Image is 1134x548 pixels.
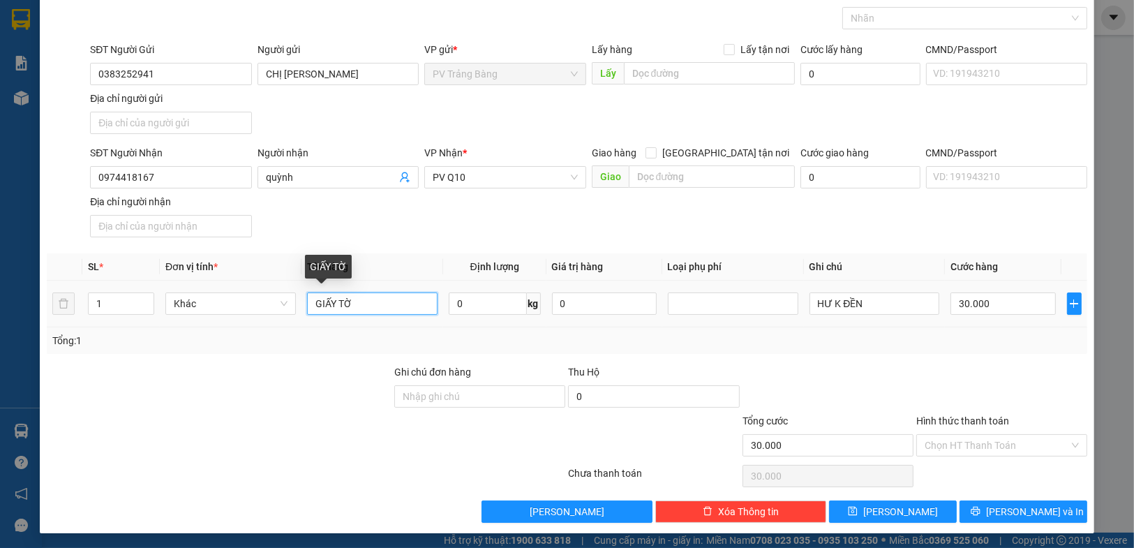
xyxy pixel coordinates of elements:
[800,147,869,158] label: Cước giao hàng
[482,501,652,523] button: [PERSON_NAME]
[567,466,741,490] div: Chưa thanh toán
[527,292,541,315] span: kg
[1068,298,1082,309] span: plus
[804,253,946,281] th: Ghi chú
[258,145,419,161] div: Người nhận
[307,292,438,315] input: VD: Bàn, Ghế
[718,504,779,519] span: Xóa Thông tin
[800,166,920,188] input: Cước giao hàng
[52,292,75,315] button: delete
[130,52,583,69] li: Hotline: 1900 8153
[829,501,957,523] button: save[PERSON_NAME]
[17,17,87,87] img: logo.jpg
[657,145,795,161] span: [GEOGRAPHIC_DATA] tận nơi
[735,42,795,57] span: Lấy tận nơi
[926,145,1087,161] div: CMND/Passport
[433,64,577,84] span: PV Trảng Bàng
[394,385,565,408] input: Ghi chú đơn hàng
[130,34,583,52] li: [STREET_ADDRESS][PERSON_NAME]. [GEOGRAPHIC_DATA], Tỉnh [GEOGRAPHIC_DATA]
[743,415,788,427] span: Tổng cước
[552,292,657,315] input: 0
[592,147,636,158] span: Giao hàng
[655,501,826,523] button: deleteXóa Thông tin
[971,506,980,517] span: printer
[800,44,863,55] label: Cước lấy hàng
[90,42,251,57] div: SĐT Người Gửi
[17,101,191,124] b: GỬI : PV Trảng Bàng
[530,504,604,519] span: [PERSON_NAME]
[424,147,463,158] span: VP Nhận
[305,255,352,279] div: GIẤY TỜ
[629,165,795,188] input: Dọc đường
[800,63,920,85] input: Cước lấy hàng
[258,42,419,57] div: Người gửi
[165,261,218,272] span: Đơn vị tính
[90,112,251,134] input: Địa chỉ của người gửi
[592,44,632,55] span: Lấy hàng
[863,504,938,519] span: [PERSON_NAME]
[552,261,604,272] span: Giá trị hàng
[399,172,410,183] span: user-add
[90,145,251,161] div: SĐT Người Nhận
[90,91,251,106] div: Địa chỉ người gửi
[52,333,438,348] div: Tổng: 1
[1067,292,1082,315] button: plus
[703,506,713,517] span: delete
[848,506,858,517] span: save
[568,366,599,378] span: Thu Hộ
[624,62,795,84] input: Dọc đường
[174,293,288,314] span: Khác
[960,501,1087,523] button: printer[PERSON_NAME] và In
[90,215,251,237] input: Địa chỉ của người nhận
[90,194,251,209] div: Địa chỉ người nhận
[592,62,624,84] span: Lấy
[916,415,1009,427] label: Hình thức thanh toán
[950,261,998,272] span: Cước hàng
[394,366,471,378] label: Ghi chú đơn hàng
[592,165,629,188] span: Giao
[986,504,1084,519] span: [PERSON_NAME] và In
[810,292,940,315] input: Ghi Chú
[433,167,577,188] span: PV Q10
[470,261,519,272] span: Định lượng
[424,42,585,57] div: VP gửi
[88,261,99,272] span: SL
[662,253,804,281] th: Loại phụ phí
[926,42,1087,57] div: CMND/Passport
